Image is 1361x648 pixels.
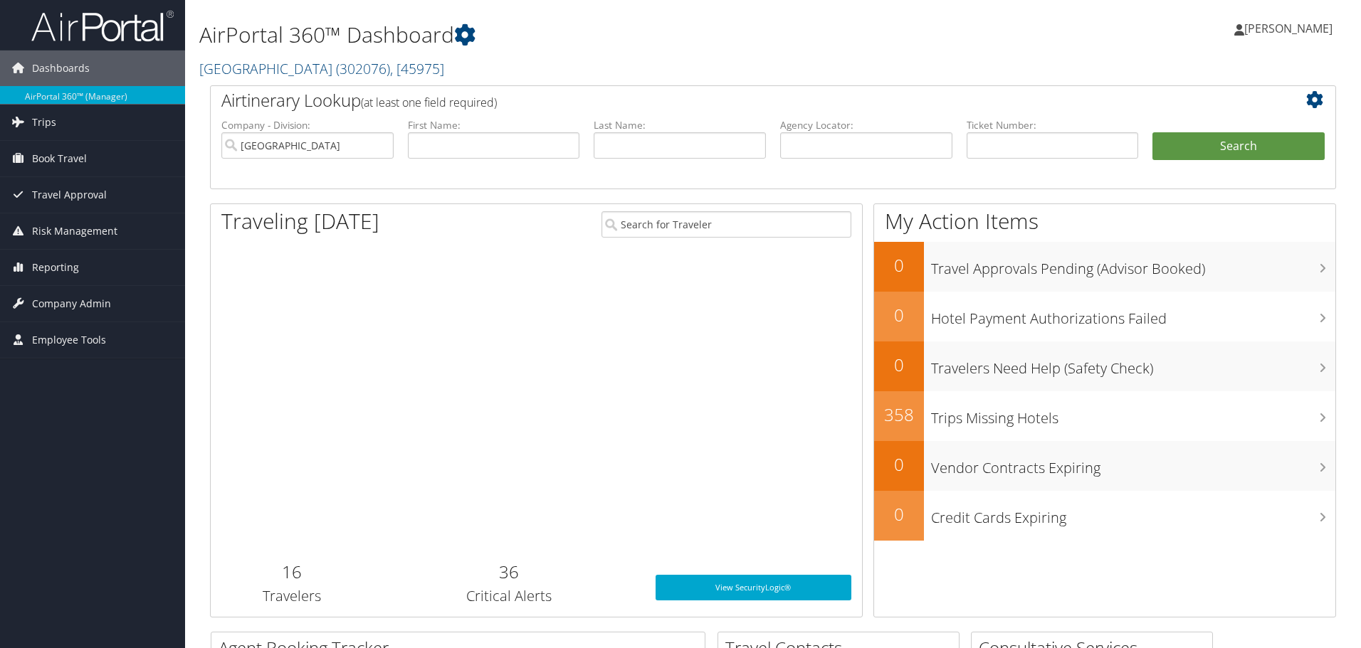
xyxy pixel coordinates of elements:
[221,118,394,132] label: Company - Division:
[408,118,580,132] label: First Name:
[390,59,444,78] span: , [ 45975 ]
[221,88,1231,112] h2: Airtinerary Lookup
[1152,132,1325,161] button: Search
[874,341,1335,391] a: 0Travelers Need Help (Safety Check)
[874,452,924,477] h2: 0
[931,351,1335,378] h3: Travelers Need Help (Safety Check)
[874,491,1335,541] a: 0Credit Cards Expiring
[32,322,106,358] span: Employee Tools
[1234,7,1347,50] a: [PERSON_NAME]
[874,441,1335,491] a: 0Vendor Contracts Expiring
[336,59,390,78] span: ( 302076 )
[32,177,107,213] span: Travel Approval
[221,206,379,236] h1: Traveling [DATE]
[874,353,924,377] h2: 0
[384,560,634,584] h2: 36
[32,213,117,249] span: Risk Management
[967,118,1139,132] label: Ticket Number:
[931,501,1335,528] h3: Credit Cards Expiring
[32,141,87,176] span: Book Travel
[32,250,79,285] span: Reporting
[874,391,1335,441] a: 358Trips Missing Hotels
[874,242,1335,292] a: 0Travel Approvals Pending (Advisor Booked)
[931,252,1335,279] h3: Travel Approvals Pending (Advisor Booked)
[1244,21,1333,36] span: [PERSON_NAME]
[221,586,363,606] h3: Travelers
[874,303,924,327] h2: 0
[656,575,851,600] a: View SecurityLogic®
[601,211,851,238] input: Search for Traveler
[931,401,1335,428] h3: Trips Missing Hotels
[931,451,1335,478] h3: Vendor Contracts Expiring
[199,20,965,50] h1: AirPortal 360™ Dashboard
[32,286,111,322] span: Company Admin
[874,206,1335,236] h1: My Action Items
[874,502,924,526] h2: 0
[32,51,90,86] span: Dashboards
[221,560,363,584] h2: 16
[31,9,174,43] img: airportal-logo.png
[361,95,497,110] span: (at least one field required)
[384,586,634,606] h3: Critical Alerts
[199,59,444,78] a: [GEOGRAPHIC_DATA]
[874,403,924,427] h2: 358
[32,105,56,140] span: Trips
[931,302,1335,329] h3: Hotel Payment Authorizations Failed
[594,118,766,132] label: Last Name:
[874,253,924,277] h2: 0
[874,292,1335,341] a: 0Hotel Payment Authorizations Failed
[780,118,952,132] label: Agency Locator:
